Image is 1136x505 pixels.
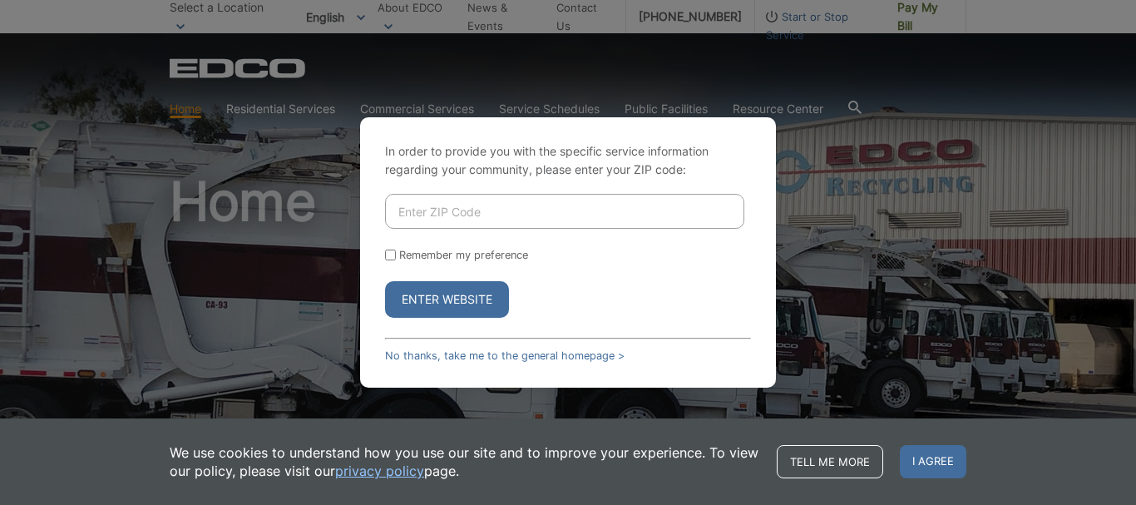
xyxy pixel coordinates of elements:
[385,194,744,229] input: Enter ZIP Code
[777,445,883,478] a: Tell me more
[170,443,760,480] p: We use cookies to understand how you use our site and to improve your experience. To view our pol...
[385,142,751,179] p: In order to provide you with the specific service information regarding your community, please en...
[385,349,625,362] a: No thanks, take me to the general homepage >
[335,462,424,480] a: privacy policy
[399,249,528,261] label: Remember my preference
[900,445,966,478] span: I agree
[385,281,509,318] button: Enter Website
